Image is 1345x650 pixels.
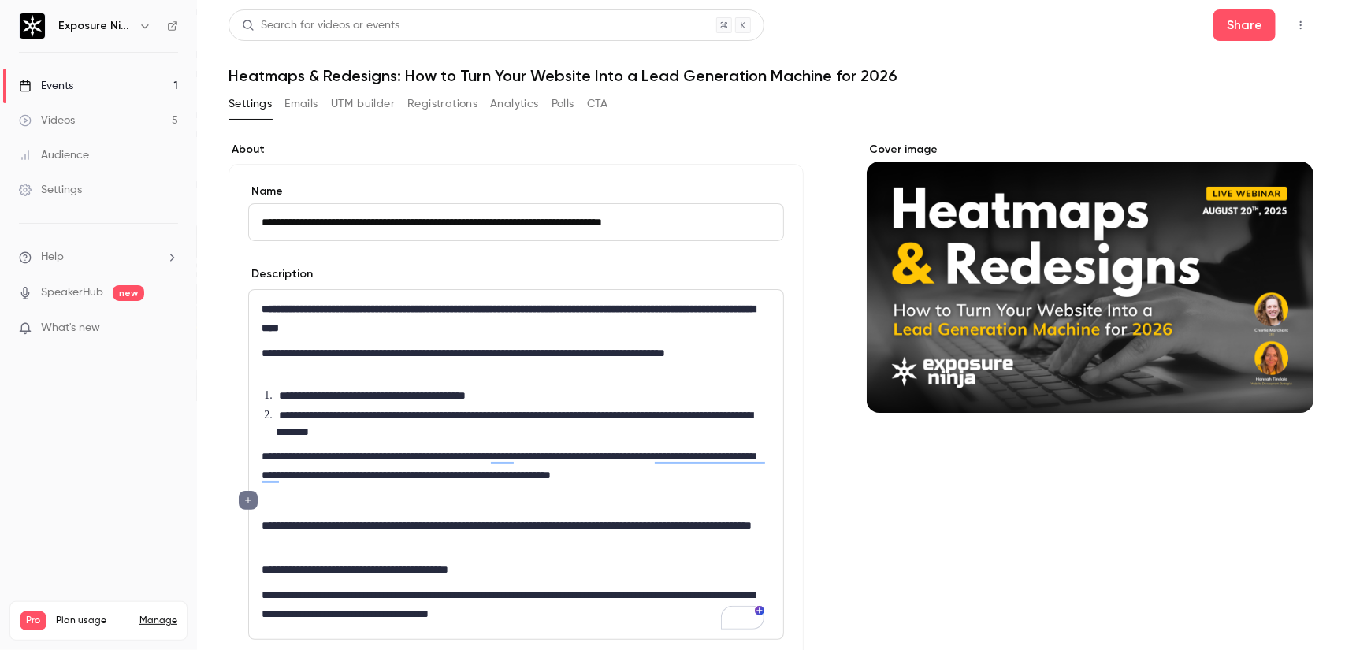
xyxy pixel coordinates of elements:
[1213,9,1276,41] button: Share
[19,78,73,94] div: Events
[20,13,45,39] img: Exposure Ninja
[19,147,89,163] div: Audience
[139,615,177,627] a: Manage
[41,249,64,266] span: Help
[19,249,178,266] li: help-dropdown-opener
[552,91,574,117] button: Polls
[249,290,783,639] div: To enrich screen reader interactions, please activate Accessibility in Grammarly extension settings
[331,91,395,117] button: UTM builder
[867,142,1313,158] label: Cover image
[58,18,132,34] h6: Exposure Ninja
[242,17,399,34] div: Search for videos or events
[248,266,313,282] label: Description
[229,66,1313,85] h1: Heatmaps & Redesigns: How to Turn Your Website Into a Lead Generation Machine for 2026
[587,91,608,117] button: CTA
[229,142,804,158] label: About
[407,91,477,117] button: Registrations
[490,91,539,117] button: Analytics
[249,290,783,639] div: editor
[113,285,144,301] span: new
[19,113,75,128] div: Videos
[229,91,272,117] button: Settings
[41,320,100,336] span: What's new
[56,615,130,627] span: Plan usage
[20,611,46,630] span: Pro
[867,142,1313,413] section: Cover image
[41,284,103,301] a: SpeakerHub
[284,91,318,117] button: Emails
[248,289,784,640] section: description
[248,184,784,199] label: Name
[19,182,82,198] div: Settings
